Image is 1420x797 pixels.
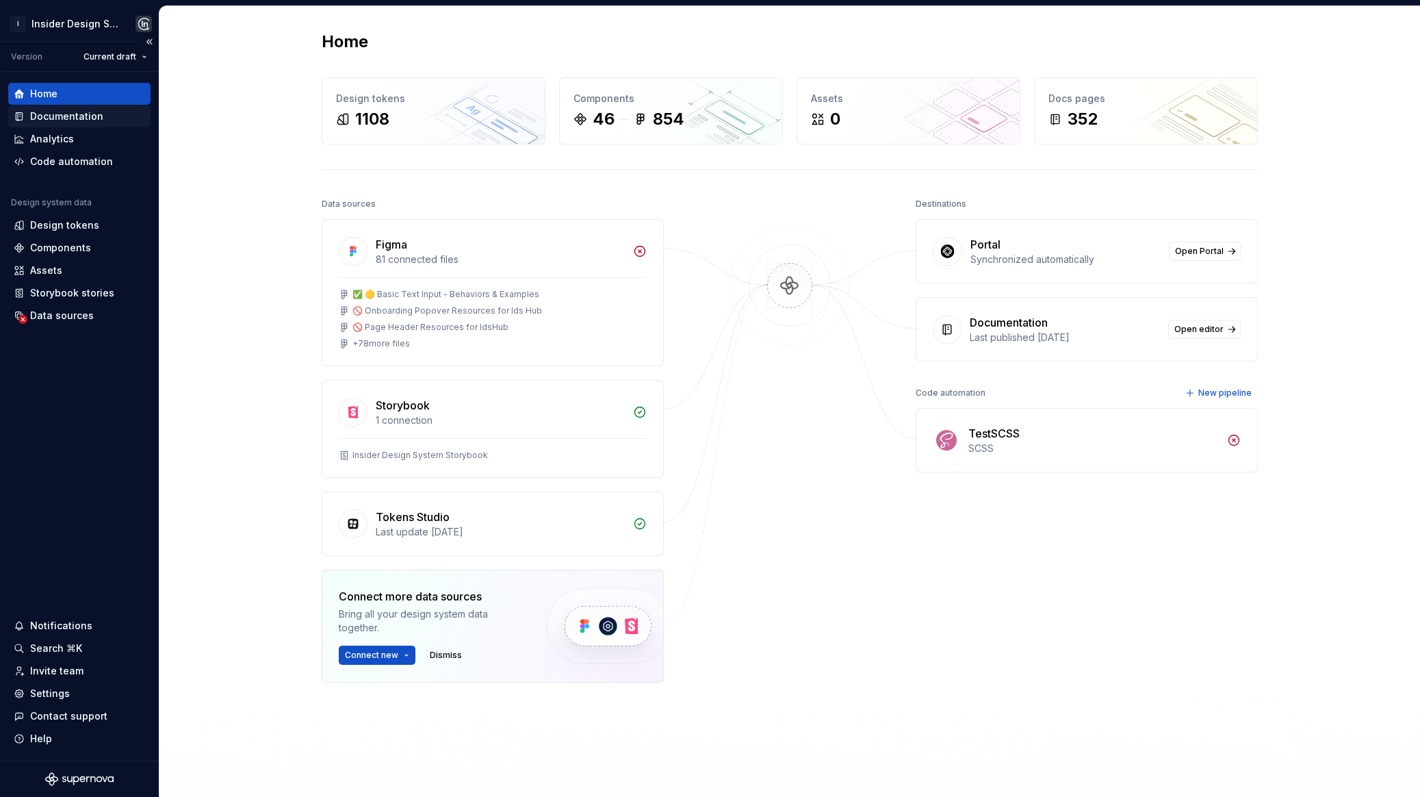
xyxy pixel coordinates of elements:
[322,194,376,214] div: Data sources
[830,108,840,130] div: 0
[10,16,26,32] div: I
[559,77,783,144] a: Components46854
[322,77,545,144] a: Design tokens1108
[30,732,52,746] div: Help
[30,87,57,101] div: Home
[376,525,625,539] div: Last update [DATE]
[339,646,415,665] button: Connect new
[1175,246,1224,257] span: Open Portal
[322,219,664,366] a: Figma81 connected files✅ 🟡 Basic Text Input - Behaviors & Examples🚫 Onboarding Popover Resources ...
[430,650,462,661] span: Dismiss
[30,241,91,255] div: Components
[3,9,156,38] button: IInsider Design SystemCagdas yildirim
[1174,324,1224,335] span: Open editor
[8,305,151,327] a: Data sources
[376,236,407,253] div: Figma
[1168,320,1241,339] a: Open editor
[322,380,664,478] a: Storybook1 connectionInsider Design System Storybook
[352,322,508,333] div: 🚫 Page Header Resources for IdsHub
[1181,383,1258,403] button: New pipeline
[8,660,151,682] a: Invite team
[30,664,83,678] div: Invite team
[77,47,153,66] button: Current draft
[30,642,82,655] div: Search ⌘K
[376,509,450,525] div: Tokens Studio
[8,83,151,105] a: Home
[573,92,769,105] div: Components
[1068,108,1098,130] div: 352
[970,253,1161,266] div: Synchronized automatically
[352,338,410,349] div: + 78 more files
[1169,242,1241,261] a: Open Portal
[797,77,1020,144] a: Assets0
[8,615,151,637] button: Notifications
[30,286,114,300] div: Storybook stories
[970,314,1048,331] div: Documentation
[8,728,151,750] button: Help
[352,450,488,461] div: Insider Design System Storybook
[352,289,539,300] div: ✅ 🟡 Basic Text Input - Behaviors & Examples
[970,331,1160,344] div: Last published [DATE]
[30,155,113,168] div: Code automation
[424,646,468,665] button: Dismiss
[916,194,966,214] div: Destinations
[916,383,985,403] div: Code automation
[1048,92,1243,105] div: Docs pages
[30,687,70,700] div: Settings
[140,32,159,51] button: Collapse sidebar
[345,650,398,661] span: Connect new
[45,772,114,786] svg: Supernova Logo
[8,260,151,281] a: Assets
[11,51,42,62] div: Version
[811,92,1006,105] div: Assets
[30,110,103,123] div: Documentation
[83,51,136,62] span: Current draft
[30,709,107,723] div: Contact support
[30,264,62,277] div: Assets
[1034,77,1258,144] a: Docs pages352
[376,414,625,427] div: 1 connection
[355,108,389,130] div: 1108
[322,31,368,53] h2: Home
[30,218,99,232] div: Design tokens
[8,237,151,259] a: Components
[8,637,151,659] button: Search ⌘K
[376,397,430,414] div: Storybook
[339,588,524,605] div: Connect more data sources
[376,253,625,266] div: 81 connected files
[31,17,119,31] div: Insider Design System
[8,683,151,705] a: Settings
[135,16,152,32] img: Cagdas yildirim
[322,492,664,556] a: Tokens StudioLast update [DATE]
[968,425,1020,442] div: TestSCSS
[653,108,684,130] div: 854
[8,128,151,150] a: Analytics
[8,214,151,236] a: Design tokens
[30,619,92,633] div: Notifications
[8,151,151,173] a: Code automation
[339,607,524,635] div: Bring all your design system data together.
[336,92,531,105] div: Design tokens
[593,108,615,130] div: 46
[352,305,542,316] div: 🚫 Onboarding Popover Resources for Ids Hub
[11,197,92,208] div: Design system data
[30,309,94,322] div: Data sources
[1198,388,1252,398] span: New pipeline
[8,105,151,127] a: Documentation
[30,132,74,146] div: Analytics
[8,705,151,727] button: Contact support
[970,236,1001,253] div: Portal
[968,442,1219,455] div: SCSS
[8,282,151,304] a: Storybook stories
